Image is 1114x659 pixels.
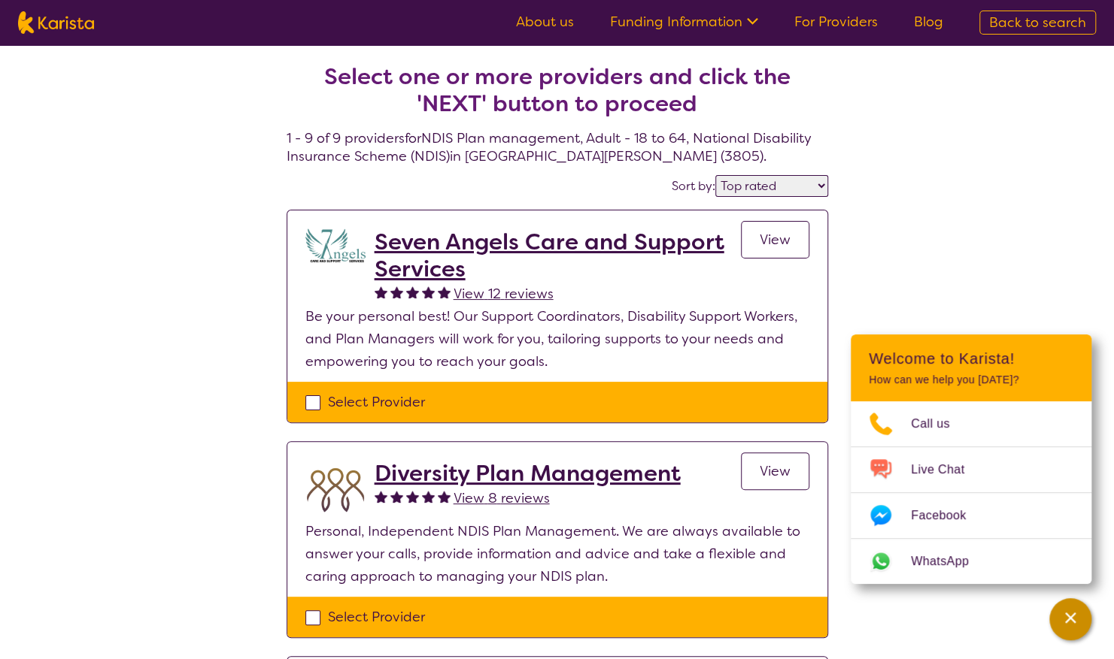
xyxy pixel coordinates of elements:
a: View [741,221,809,258]
img: fullstar [375,490,387,503]
span: WhatsApp [911,550,987,573]
ul: Choose channel [851,401,1091,584]
a: View 12 reviews [454,283,554,305]
a: Blog [914,13,943,31]
a: Web link opens in a new tab. [851,539,1091,584]
a: Diversity Plan Management [375,460,681,487]
a: View [741,452,809,490]
span: Back to search [989,14,1086,32]
a: For Providers [794,13,878,31]
a: Back to search [979,11,1096,35]
h2: Select one or more providers and click the 'NEXT' button to proceed [305,63,810,117]
span: View 12 reviews [454,285,554,303]
img: fullstar [390,490,403,503]
img: fullstar [375,286,387,298]
span: View [760,231,791,249]
img: fullstar [406,286,419,298]
p: Be your personal best! Our Support Coordinators, Disability Support Workers, and Plan Managers wi... [305,305,809,373]
p: How can we help you [DATE]? [869,373,1073,386]
span: Live Chat [911,458,982,481]
span: Facebook [911,504,984,527]
img: fullstar [422,286,435,298]
button: Channel Menu [1049,598,1091,640]
img: fullstar [438,286,451,298]
a: Seven Angels Care and Support Services [375,228,741,283]
span: View 8 reviews [454,489,550,507]
div: Channel Menu [851,334,1091,584]
a: About us [516,13,574,31]
label: Sort by: [672,178,715,194]
img: lugdbhoacugpbhbgex1l.png [305,228,366,262]
img: fullstar [390,286,403,298]
span: View [760,462,791,480]
img: duqvjtfkvnzb31ymex15.png [305,460,366,520]
span: Call us [911,413,968,435]
img: fullstar [406,490,419,503]
p: Personal, Independent NDIS Plan Management. We are always available to answer your calls, provide... [305,520,809,588]
a: Funding Information [610,13,758,31]
a: View 8 reviews [454,487,550,509]
h4: 1 - 9 of 9 providers for NDIS Plan management , Adult - 18 to 64 , National Disability Insurance ... [287,27,828,165]
h2: Welcome to Karista! [869,349,1073,367]
img: fullstar [438,490,451,503]
img: Karista logo [18,11,94,34]
img: fullstar [422,490,435,503]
